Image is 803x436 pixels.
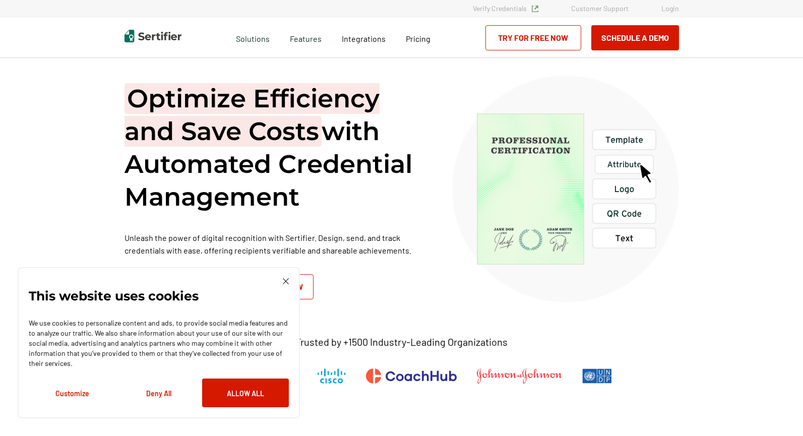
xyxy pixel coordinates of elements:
a: Pricing [406,31,430,44]
img: Cisco [318,368,346,384]
img: Verified [532,6,538,12]
p: Unleash the power of digital recognition with Sertifier. Design, send, and track credentials with... [125,231,427,257]
span: Features [290,31,322,44]
a: Try for Free Now [485,25,581,50]
button: Deny All [115,379,202,407]
h1: with Automated Credential Management [125,82,427,213]
button: Schedule a Demo [591,25,679,50]
a: Customer Support [571,3,629,14]
a: Login [661,3,679,14]
img: Sertifier | Digital Credentialing Platform [125,30,181,42]
g: Text [615,235,633,241]
img: Johnson & Johnson [477,368,562,384]
p: We use cookies to personalize content and ads, to provide social media features and to analyze ou... [29,318,289,368]
p: This website uses cookies [29,291,199,301]
span: Integrations [342,34,386,43]
span: Solutions [236,31,270,44]
span: Optimize Efficiency and Save Costs [125,83,380,147]
img: UNDP [582,368,612,384]
button: Allow All [202,379,289,407]
p: Trusted by +1500 Industry-Leading Organizations [295,336,508,348]
a: Verify Credentials [473,3,538,14]
iframe: Chat Widget [753,388,803,436]
img: Cookie Popup Close [283,278,289,284]
img: CoachHub [366,368,457,384]
a: Integrations [342,31,386,44]
span: Pricing [406,34,430,43]
button: Customize [29,379,115,407]
g: Template [605,137,643,145]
